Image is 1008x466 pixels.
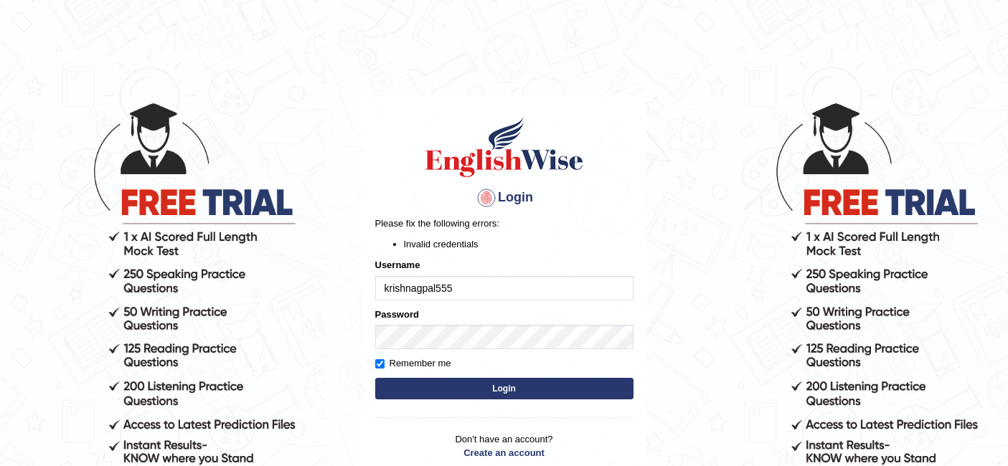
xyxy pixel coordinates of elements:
li: Invalid credentials [404,237,633,251]
label: Password [375,308,419,321]
h4: Login [375,186,633,209]
img: Logo of English Wise sign in for intelligent practice with AI [423,115,586,179]
a: Create an account [375,446,633,460]
p: Please fix the following errors: [375,217,633,230]
label: Username [375,258,420,272]
input: Remember me [375,359,385,368]
button: Login [375,378,633,399]
label: Remember me [375,356,451,371]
